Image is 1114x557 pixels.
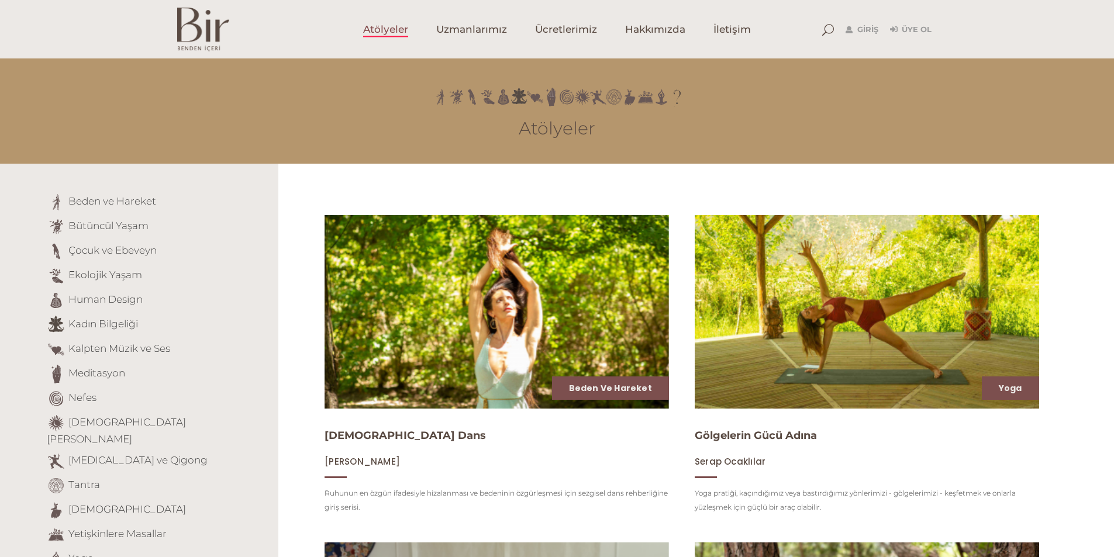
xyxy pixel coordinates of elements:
a: [MEDICAL_DATA] ve Qigong [68,454,208,466]
span: [PERSON_NAME] [325,455,400,468]
span: Hakkımızda [625,23,685,36]
a: Üye Ol [890,23,932,37]
a: Çocuk ve Ebeveyn [68,244,157,256]
p: Ruhunun en özgün ifadesiyle hizalanması ve bedeninin özgürleşmesi için sezgisel dans rehberliğine... [325,486,669,514]
a: [PERSON_NAME] [325,456,400,467]
a: Beden ve Hareket [569,382,652,394]
a: [DEMOGRAPHIC_DATA] [68,503,186,515]
a: Beden ve Hareket [68,195,156,207]
a: Yetişkinlere Masallar [68,528,167,539]
span: Atölyeler [363,23,408,36]
a: Human Design [68,293,143,305]
a: Serap Ocaklılar [695,456,765,467]
span: Serap Ocaklılar [695,455,765,468]
a: Nefes [68,392,96,403]
span: İletişim [713,23,751,36]
p: Yoga pratiği, kaçındığımız veya bastırdığımız yönlerimizi - gölgelerimizi - keşfetmek ve onlarla ... [695,486,1039,514]
span: Uzmanlarımız [436,23,507,36]
a: Gölgelerin Gücü Adına [695,429,817,442]
a: [DEMOGRAPHIC_DATA][PERSON_NAME] [47,416,186,445]
a: Meditasyon [68,367,125,379]
a: Bütüncül Yaşam [68,220,149,231]
a: Yoga [999,382,1022,394]
a: [DEMOGRAPHIC_DATA] Dans [325,429,486,442]
span: Ücretlerimiz [535,23,597,36]
a: Giriş [846,23,878,37]
a: Tantra [68,479,100,490]
a: Ekolojik Yaşam [68,269,142,281]
a: Kalpten Müzik ve Ses [68,342,170,354]
a: Kadın Bilgeliği [68,318,138,330]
